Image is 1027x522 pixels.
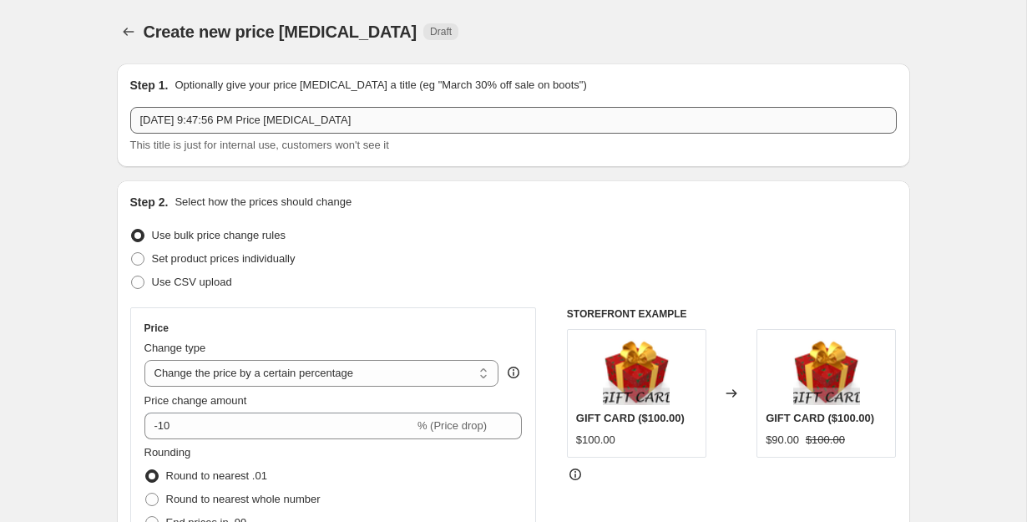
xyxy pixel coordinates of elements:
[567,307,897,321] h6: STOREFRONT EXAMPLE
[806,432,845,449] strike: $100.00
[144,394,247,407] span: Price change amount
[117,20,140,43] button: Price change jobs
[152,229,286,241] span: Use bulk price change rules
[166,469,267,482] span: Round to nearest .01
[175,77,586,94] p: Optionally give your price [MEDICAL_DATA] a title (eg "March 30% off sale on boots")
[766,412,874,424] span: GIFT CARD ($100.00)
[766,432,799,449] div: $90.00
[144,446,191,459] span: Rounding
[152,252,296,265] span: Set product prices individually
[130,139,389,151] span: This title is just for internal use, customers won't see it
[576,412,685,424] span: GIFT CARD ($100.00)
[130,194,169,210] h2: Step 2.
[430,25,452,38] span: Draft
[166,493,321,505] span: Round to nearest whole number
[417,419,487,432] span: % (Price drop)
[576,432,615,449] div: $100.00
[144,413,414,439] input: -15
[152,276,232,288] span: Use CSV upload
[144,322,169,335] h3: Price
[144,23,417,41] span: Create new price [MEDICAL_DATA]
[793,338,860,405] img: GIFTCARD_80x.png
[175,194,352,210] p: Select how the prices should change
[144,342,206,354] span: Change type
[505,364,522,381] div: help
[603,338,670,405] img: GIFTCARD_80x.png
[130,77,169,94] h2: Step 1.
[130,107,897,134] input: 30% off holiday sale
